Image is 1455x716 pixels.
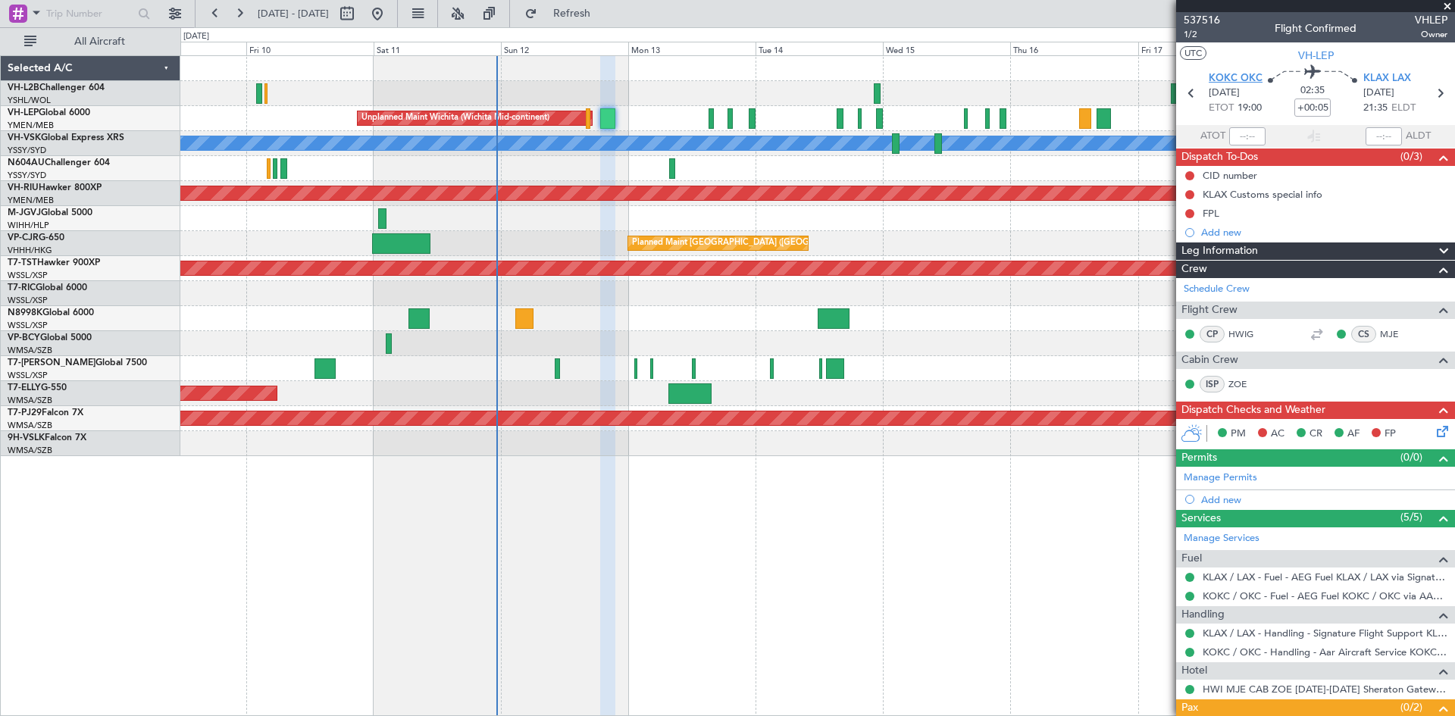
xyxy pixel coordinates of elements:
[8,108,90,117] a: VH-LEPGlobal 6000
[8,195,54,206] a: YMEN/MEB
[1203,683,1447,696] a: HWI MJE CAB ZOE [DATE]-[DATE] Sheraton Gateway LAX
[1181,149,1258,166] span: Dispatch To-Dos
[1231,427,1246,442] span: PM
[1200,326,1225,342] div: CP
[8,258,100,267] a: T7-TSTHawker 900XP
[8,245,52,256] a: VHHH/HKG
[8,133,124,142] a: VH-VSKGlobal Express XRS
[8,320,48,331] a: WSSL/XSP
[1415,12,1447,28] span: VHLEP
[1181,606,1225,624] span: Handling
[8,145,46,156] a: YSSY/SYD
[8,258,37,267] span: T7-TST
[1203,169,1257,182] div: CID number
[1385,427,1396,442] span: FP
[1203,571,1447,583] a: KLAX / LAX - Fuel - AEG Fuel KLAX / LAX via Signature Flight Support (EJ Asia Only)
[628,42,756,55] div: Mon 13
[1200,376,1225,392] div: ISP
[8,395,52,406] a: WMSA/SZB
[8,158,45,167] span: N604AU
[8,333,92,342] a: VP-BCYGlobal 5000
[1180,46,1206,60] button: UTC
[1400,149,1422,164] span: (0/3)
[1181,261,1207,278] span: Crew
[518,2,609,26] button: Refresh
[8,345,52,356] a: WMSA/SZB
[1203,646,1447,658] a: KOKC / OKC - Handling - Aar Aircraft Service KOKC / OKC
[39,36,160,47] span: All Aircraft
[1181,302,1238,319] span: Flight Crew
[8,408,42,417] span: T7-PJ29
[883,42,1010,55] div: Wed 15
[8,283,87,292] a: T7-RICGlobal 6000
[258,7,329,20] span: [DATE] - [DATE]
[8,158,110,167] a: N604AUChallenger 604
[1181,662,1207,680] span: Hotel
[8,220,49,231] a: WIHH/HLP
[1406,129,1431,144] span: ALDT
[8,358,95,367] span: T7-[PERSON_NAME]
[501,42,628,55] div: Sun 12
[183,30,209,43] div: [DATE]
[46,2,133,25] input: Trip Number
[8,170,46,181] a: YSSY/SYD
[1363,86,1394,101] span: [DATE]
[17,30,164,54] button: All Aircraft
[8,358,147,367] a: T7-[PERSON_NAME]Global 7500
[1181,449,1217,467] span: Permits
[1228,327,1263,341] a: HWIG
[1184,282,1250,297] a: Schedule Crew
[1181,242,1258,260] span: Leg Information
[1184,12,1220,28] span: 537516
[8,420,52,431] a: WMSA/SZB
[8,383,41,392] span: T7-ELLY
[1203,207,1219,220] div: FPL
[1400,449,1422,465] span: (0/0)
[1228,377,1263,391] a: ZOE
[756,42,883,55] div: Tue 14
[1184,471,1257,486] a: Manage Permits
[1181,402,1325,419] span: Dispatch Checks and Weather
[8,370,48,381] a: WSSL/XSP
[8,433,86,442] a: 9H-VSLKFalcon 7X
[8,183,39,192] span: VH-RIU
[8,183,102,192] a: VH-RIUHawker 800XP
[1181,352,1238,369] span: Cabin Crew
[540,8,604,19] span: Refresh
[8,208,41,217] span: M-JGVJ
[8,308,42,317] span: N8998K
[8,383,67,392] a: T7-ELLYG-550
[1351,326,1376,342] div: CS
[8,333,40,342] span: VP-BCY
[1363,101,1388,116] span: 21:35
[1380,327,1414,341] a: MJE
[632,232,885,255] div: Planned Maint [GEOGRAPHIC_DATA] ([GEOGRAPHIC_DATA] Intl)
[8,295,48,306] a: WSSL/XSP
[1203,188,1322,201] div: KLAX Customs special info
[1181,550,1202,567] span: Fuel
[1415,28,1447,41] span: Owner
[1138,42,1266,55] div: Fri 17
[8,433,45,442] span: 9H-VSLK
[8,83,105,92] a: VH-L2BChallenger 604
[8,208,92,217] a: M-JGVJGlobal 5000
[8,83,39,92] span: VH-L2B
[118,42,246,55] div: Thu 9
[1203,627,1447,639] a: KLAX / LAX - Handling - Signature Flight Support KLAX / LAX
[8,270,48,281] a: WSSL/XSP
[1184,28,1220,41] span: 1/2
[246,42,374,55] div: Fri 10
[1347,427,1360,442] span: AF
[8,233,39,242] span: VP-CJR
[1309,427,1322,442] span: CR
[1275,20,1356,36] div: Flight Confirmed
[1271,427,1284,442] span: AC
[374,42,501,55] div: Sat 11
[1391,101,1416,116] span: ELDT
[8,133,41,142] span: VH-VSK
[8,233,64,242] a: VP-CJRG-650
[1181,510,1221,527] span: Services
[1010,42,1137,55] div: Thu 16
[8,108,39,117] span: VH-LEP
[8,308,94,317] a: N8998KGlobal 6000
